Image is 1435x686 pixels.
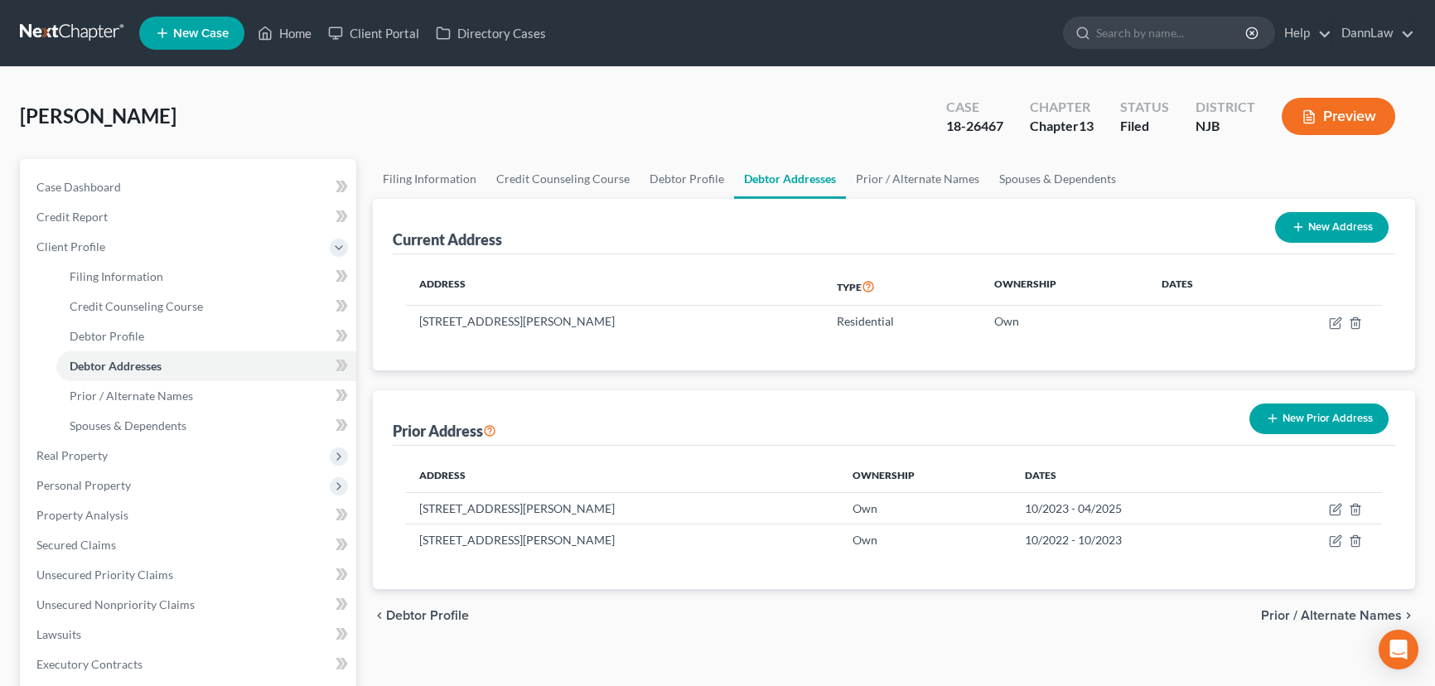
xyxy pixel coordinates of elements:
[70,418,186,432] span: Spouses & Dependents
[640,159,734,199] a: Debtor Profile
[56,381,356,411] a: Prior / Alternate Names
[36,478,131,492] span: Personal Property
[23,650,356,679] a: Executory Contracts
[393,421,496,441] div: Prior Address
[839,524,1012,556] td: Own
[1402,609,1415,622] i: chevron_right
[1148,268,1258,306] th: Dates
[23,202,356,232] a: Credit Report
[23,172,356,202] a: Case Dashboard
[1333,18,1414,48] a: DannLaw
[1196,98,1255,117] div: District
[320,18,428,48] a: Client Portal
[1120,117,1169,136] div: Filed
[946,117,1003,136] div: 18-26467
[1012,492,1253,524] td: 10/2023 - 04/2025
[70,359,162,373] span: Debtor Addresses
[734,159,846,199] a: Debtor Addresses
[1379,630,1418,669] div: Open Intercom Messenger
[23,590,356,620] a: Unsecured Nonpriority Claims
[56,321,356,351] a: Debtor Profile
[70,269,163,283] span: Filing Information
[36,627,81,641] span: Lawsuits
[23,560,356,590] a: Unsecured Priority Claims
[36,180,121,194] span: Case Dashboard
[946,98,1003,117] div: Case
[1030,98,1094,117] div: Chapter
[1196,117,1255,136] div: NJB
[36,448,108,462] span: Real Property
[989,159,1126,199] a: Spouses & Dependents
[406,268,824,306] th: Address
[56,351,356,381] a: Debtor Addresses
[1282,98,1395,135] button: Preview
[23,530,356,560] a: Secured Claims
[173,27,229,40] span: New Case
[36,210,108,224] span: Credit Report
[486,159,640,199] a: Credit Counseling Course
[981,306,1148,337] td: Own
[1261,609,1415,622] button: Prior / Alternate Names chevron_right
[1249,403,1389,434] button: New Prior Address
[386,609,469,622] span: Debtor Profile
[36,657,143,671] span: Executory Contracts
[70,329,144,343] span: Debtor Profile
[1275,212,1389,243] button: New Address
[249,18,320,48] a: Home
[428,18,554,48] a: Directory Cases
[1261,609,1402,622] span: Prior / Alternate Names
[393,229,502,249] div: Current Address
[373,609,386,622] i: chevron_left
[56,411,356,441] a: Spouses & Dependents
[36,568,173,582] span: Unsecured Priority Claims
[1120,98,1169,117] div: Status
[1096,17,1248,48] input: Search by name...
[70,389,193,403] span: Prior / Alternate Names
[846,159,989,199] a: Prior / Alternate Names
[1012,459,1253,492] th: Dates
[1079,118,1094,133] span: 13
[373,159,486,199] a: Filing Information
[1030,117,1094,136] div: Chapter
[824,268,981,306] th: Type
[839,459,1012,492] th: Ownership
[36,508,128,522] span: Property Analysis
[373,609,469,622] button: chevron_left Debtor Profile
[1012,524,1253,556] td: 10/2022 - 10/2023
[839,492,1012,524] td: Own
[981,268,1148,306] th: Ownership
[406,306,824,337] td: [STREET_ADDRESS][PERSON_NAME]
[406,492,839,524] td: [STREET_ADDRESS][PERSON_NAME]
[56,262,356,292] a: Filing Information
[36,597,195,611] span: Unsecured Nonpriority Claims
[23,620,356,650] a: Lawsuits
[23,500,356,530] a: Property Analysis
[406,459,839,492] th: Address
[20,104,176,128] span: [PERSON_NAME]
[56,292,356,321] a: Credit Counseling Course
[824,306,981,337] td: Residential
[406,524,839,556] td: [STREET_ADDRESS][PERSON_NAME]
[36,239,105,254] span: Client Profile
[1276,18,1331,48] a: Help
[36,538,116,552] span: Secured Claims
[70,299,203,313] span: Credit Counseling Course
